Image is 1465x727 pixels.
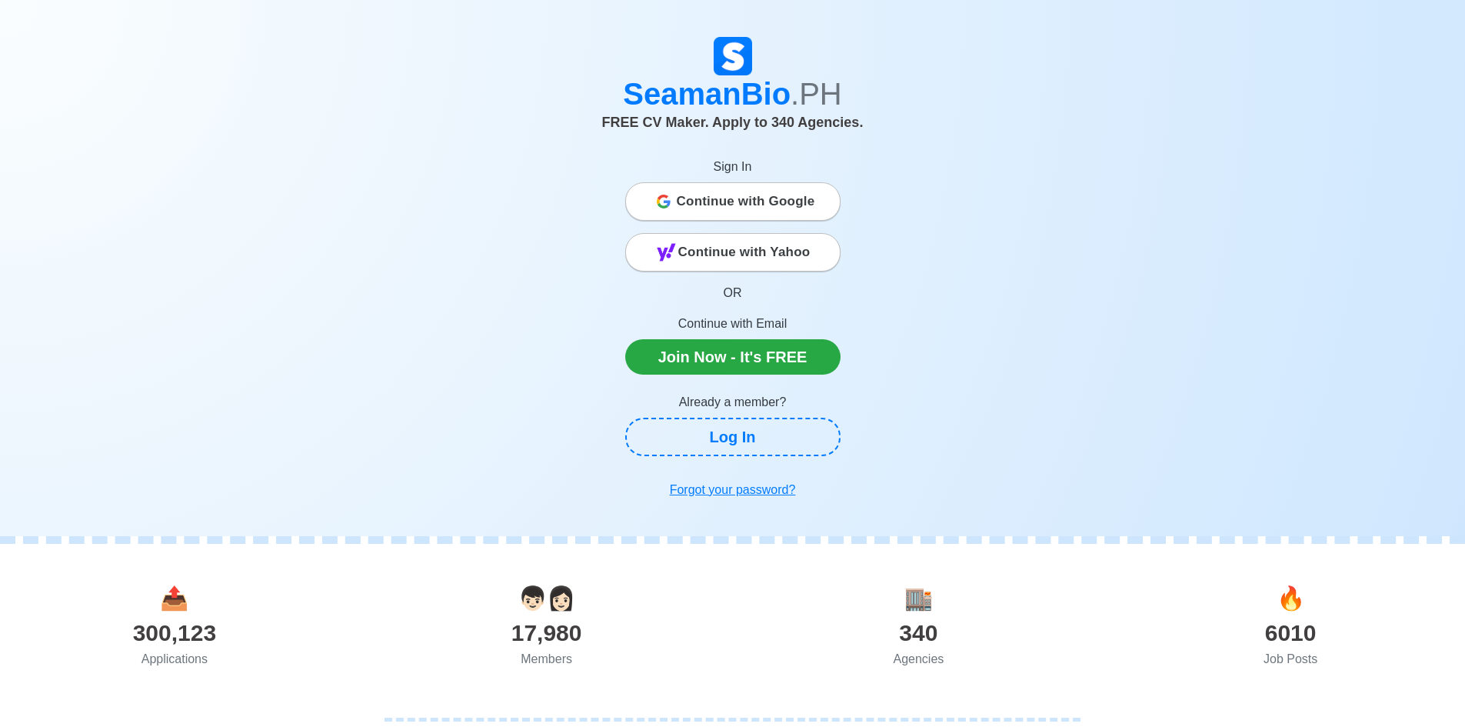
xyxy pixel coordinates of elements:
span: agencies [904,585,933,611]
div: Agencies [733,650,1105,669]
p: Continue with Email [625,315,841,333]
img: Logo [714,37,752,75]
a: Forgot your password? [625,475,841,505]
span: jobs [1277,585,1305,611]
p: Already a member? [625,393,841,412]
span: FREE CV Maker. Apply to 340 Agencies. [602,115,864,130]
span: Continue with Google [677,186,815,217]
span: .PH [791,77,842,111]
button: Continue with Google [625,182,841,221]
p: Sign In [625,158,841,176]
button: Continue with Yahoo [625,233,841,272]
p: OR [625,284,841,302]
a: Log In [625,418,841,456]
div: 340 [733,615,1105,650]
span: Continue with Yahoo [678,237,811,268]
div: 17,980 [361,615,733,650]
u: Forgot your password? [670,483,796,496]
span: applications [160,585,188,611]
a: Join Now - It's FREE [625,339,841,375]
div: Members [361,650,733,669]
span: users [518,585,575,611]
h1: SeamanBio [306,75,1160,112]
